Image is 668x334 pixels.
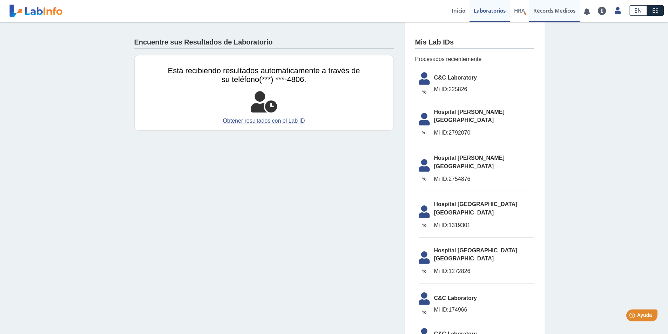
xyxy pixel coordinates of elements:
a: ES [647,5,664,16]
span: Mi ID: [434,268,449,274]
span: Yo [414,130,434,136]
a: Obtener resultados con el Lab ID [168,117,360,125]
span: Hospital [PERSON_NAME][GEOGRAPHIC_DATA] [434,154,534,171]
a: EN [629,5,647,16]
span: 2792070 [434,129,534,137]
span: Mi ID: [434,307,449,313]
span: Procesados recientemente [415,55,534,63]
span: Está recibiendo resultados automáticamente a través de su teléfono [168,66,360,84]
span: C&C Laboratory [434,74,534,82]
span: 1319301 [434,221,534,230]
span: HRA [514,7,525,14]
span: C&C Laboratory [434,294,534,302]
span: Yo [414,268,434,274]
span: 174966 [434,306,534,314]
h4: Mis Lab IDs [415,38,454,47]
span: Yo [414,309,434,315]
span: Yo [414,222,434,229]
iframe: Help widget launcher [606,307,660,326]
span: Yo [414,176,434,182]
span: Mi ID: [434,86,449,92]
span: 1272826 [434,267,534,275]
span: Mi ID: [434,130,449,136]
span: 2754876 [434,175,534,183]
span: Mi ID: [434,222,449,228]
h4: Encuentre sus Resultados de Laboratorio [134,38,273,47]
span: Hospital [GEOGRAPHIC_DATA] [GEOGRAPHIC_DATA] [434,246,534,263]
span: Hospital [PERSON_NAME][GEOGRAPHIC_DATA] [434,108,534,125]
span: Mi ID: [434,176,449,182]
span: 225826 [434,85,534,94]
span: Hospital [GEOGRAPHIC_DATA] [GEOGRAPHIC_DATA] [434,200,534,217]
span: Yo [414,89,434,95]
